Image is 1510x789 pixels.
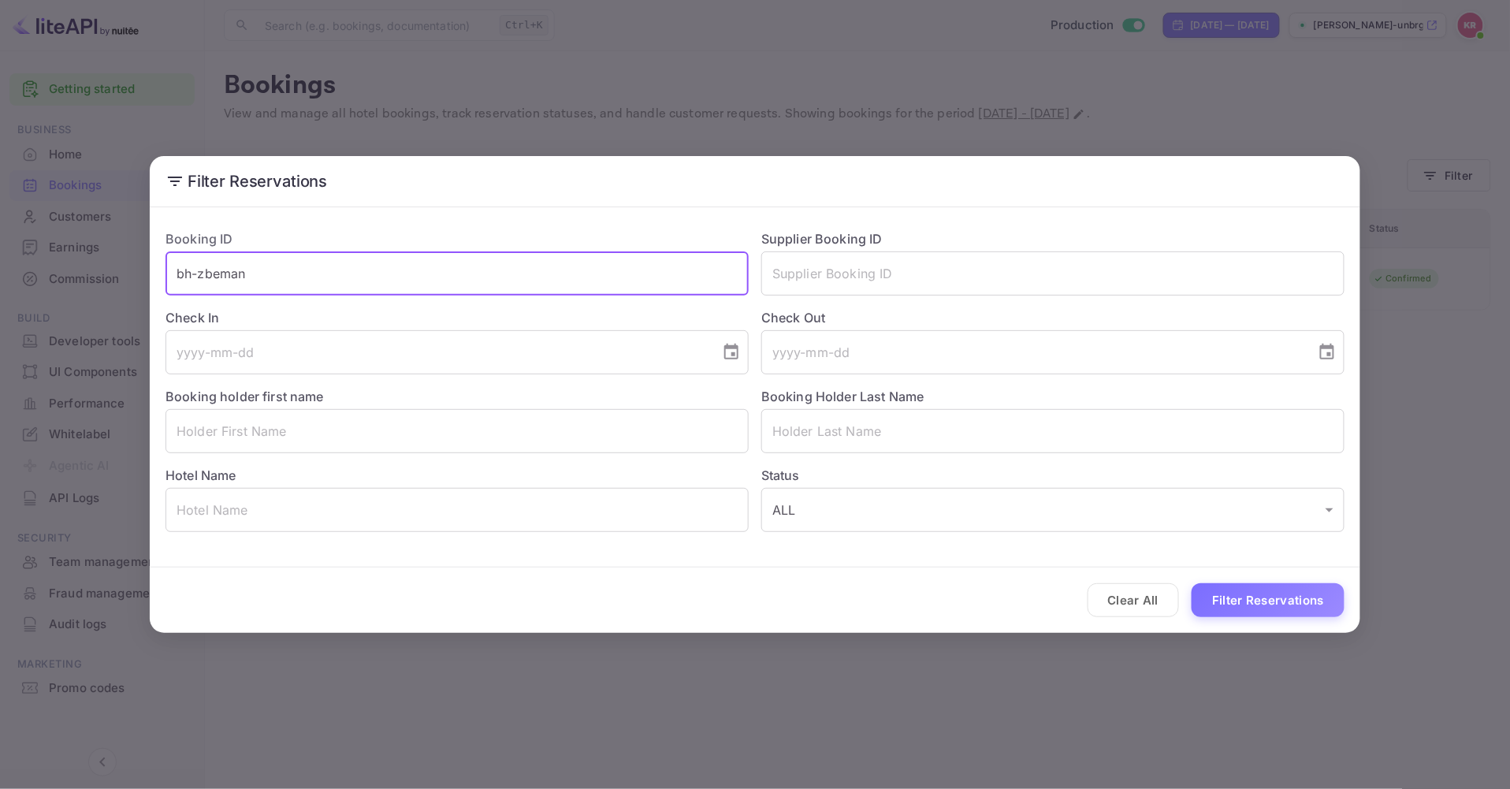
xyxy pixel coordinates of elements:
label: Supplier Booking ID [761,231,883,247]
label: Booking Holder Last Name [761,389,924,404]
button: Choose date [716,337,747,368]
label: Check Out [761,308,1344,327]
input: yyyy-mm-dd [166,330,709,374]
label: Check In [166,308,749,327]
input: Holder Last Name [761,409,1344,453]
button: Choose date [1311,337,1343,368]
label: Status [761,466,1344,485]
label: Booking ID [166,231,233,247]
input: Hotel Name [166,488,749,532]
input: Holder First Name [166,409,749,453]
input: Booking ID [166,251,749,296]
button: Clear All [1088,583,1180,617]
button: Filter Reservations [1192,583,1344,617]
label: Booking holder first name [166,389,324,404]
h2: Filter Reservations [150,156,1360,207]
div: ALL [761,488,1344,532]
label: Hotel Name [166,467,236,483]
input: yyyy-mm-dd [761,330,1305,374]
input: Supplier Booking ID [761,251,1344,296]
